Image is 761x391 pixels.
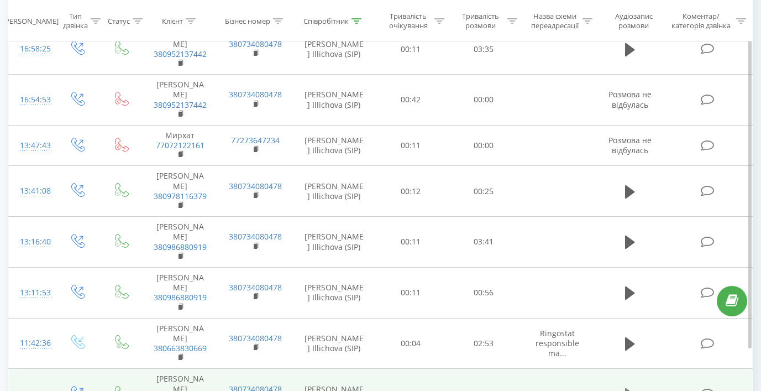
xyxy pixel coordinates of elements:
td: 00:11 [375,125,447,166]
a: 380952137442 [154,100,207,110]
td: 00:00 [447,125,519,166]
a: 380986880919 [154,292,207,303]
div: 16:54:53 [20,89,44,111]
td: 00:00 [447,75,519,126]
td: 03:41 [447,217,519,268]
div: Тип дзвінка [63,12,88,30]
div: Аудіозапис розмови [605,12,662,30]
td: [PERSON_NAME] Illichova (SIP) [293,217,375,268]
div: Бізнес номер [225,16,270,25]
div: Коментар/категорія дзвінка [669,12,733,30]
a: 380952137442 [154,49,207,59]
a: 380978116379 [154,191,207,201]
div: Назва схеми переадресації [530,12,580,30]
td: 00:11 [375,267,447,318]
td: [PERSON_NAME] Illichova (SIP) [293,318,375,369]
td: 00:04 [375,318,447,369]
div: 13:16:40 [20,231,44,253]
a: 77072122161 [156,140,204,150]
td: [PERSON_NAME] [142,24,218,75]
div: Співробітник [303,16,349,25]
td: 03:35 [447,24,519,75]
td: [PERSON_NAME] [142,267,218,318]
td: 00:56 [447,267,519,318]
td: [PERSON_NAME] Illichova (SIP) [293,166,375,217]
div: 16:58:25 [20,38,44,60]
td: 00:12 [375,166,447,217]
td: 00:11 [375,217,447,268]
a: 380734080478 [229,231,282,242]
a: 380734080478 [229,89,282,100]
a: 380734080478 [229,181,282,191]
a: 380734080478 [229,333,282,343]
td: [PERSON_NAME] [142,75,218,126]
div: Тривалість очікування [385,12,432,30]
a: 380986880919 [154,242,207,252]
div: 13:47:43 [20,135,44,157]
td: [PERSON_NAME] Illichova (SIP) [293,75,375,126]
a: 380734080478 [229,39,282,49]
td: [PERSON_NAME] Illichova (SIP) [293,125,375,166]
span: Розмова не відбулась [608,89,652,110]
td: 00:25 [447,166,519,217]
td: [PERSON_NAME] Illichova (SIP) [293,24,375,75]
div: Клієнт [162,16,183,25]
div: 13:11:53 [20,282,44,304]
div: 11:42:36 [20,332,44,354]
div: 13:41:08 [20,180,44,202]
td: Мирхат [142,125,218,166]
td: [PERSON_NAME] [142,217,218,268]
td: [PERSON_NAME] [142,318,218,369]
div: Тривалість розмови [457,12,504,30]
div: [PERSON_NAME] [3,16,59,25]
td: 00:42 [375,75,447,126]
td: 00:11 [375,24,447,75]
span: Ringostat responsible ma... [536,328,579,358]
a: 380663830669 [154,343,207,353]
td: 02:53 [447,318,519,369]
td: [PERSON_NAME] Illichova (SIP) [293,267,375,318]
a: 380734080478 [229,282,282,293]
div: Статус [108,16,130,25]
td: [PERSON_NAME] [142,166,218,217]
span: Розмова не відбулась [608,135,652,155]
a: 77273647234 [231,135,280,145]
